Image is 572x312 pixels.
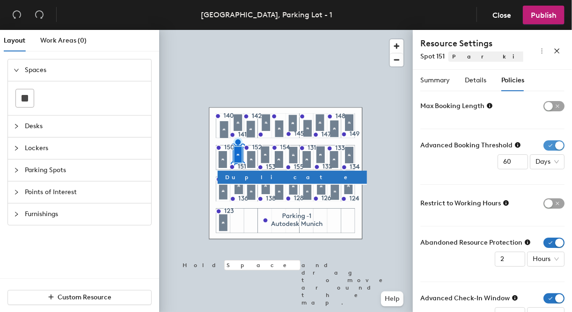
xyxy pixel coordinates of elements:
span: Spot 151 [420,52,445,60]
span: Details [465,76,486,84]
span: Advanced Booking Threshold [420,140,513,151]
button: Redo (⌘ + ⇧ + Z) [30,6,49,24]
span: undo [12,10,22,19]
span: collapsed [14,123,19,129]
span: collapsed [14,145,19,151]
button: Undo (⌘ + Z) [7,6,26,24]
span: collapsed [14,189,19,195]
span: Advanced Check-In Window [420,293,510,304]
span: more [539,48,545,54]
button: Publish [523,6,565,24]
span: Duplicate [225,173,359,181]
button: Custom Resource [7,290,152,305]
span: Custom Resource [58,293,112,301]
span: Work Areas (0) [40,36,87,44]
span: expanded [14,67,19,73]
span: Days [535,155,559,169]
span: collapsed [14,211,19,217]
span: Points of Interest [25,181,146,203]
span: Restrict to Working Hours [420,198,501,209]
button: Duplicate [218,171,367,184]
span: close [554,48,560,54]
span: Lockers [25,138,146,159]
span: Desks [25,116,146,137]
span: Publish [531,11,557,20]
span: Hours [533,252,559,266]
h4: Resource Settings [420,37,523,50]
span: Furnishings [25,203,146,225]
span: collapsed [14,167,19,173]
div: [GEOGRAPHIC_DATA], Parking Lot - 1 [201,9,332,21]
span: Spaces [25,59,146,81]
span: Summary [420,76,450,84]
button: Close [484,6,519,24]
span: Close [492,11,511,20]
span: Policies [501,76,524,84]
span: Layout [4,36,25,44]
span: Max Booking Length [420,101,484,111]
button: Help [381,291,403,306]
span: Parking Spots [25,160,146,181]
span: Abandoned Resource Protection [420,238,522,248]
